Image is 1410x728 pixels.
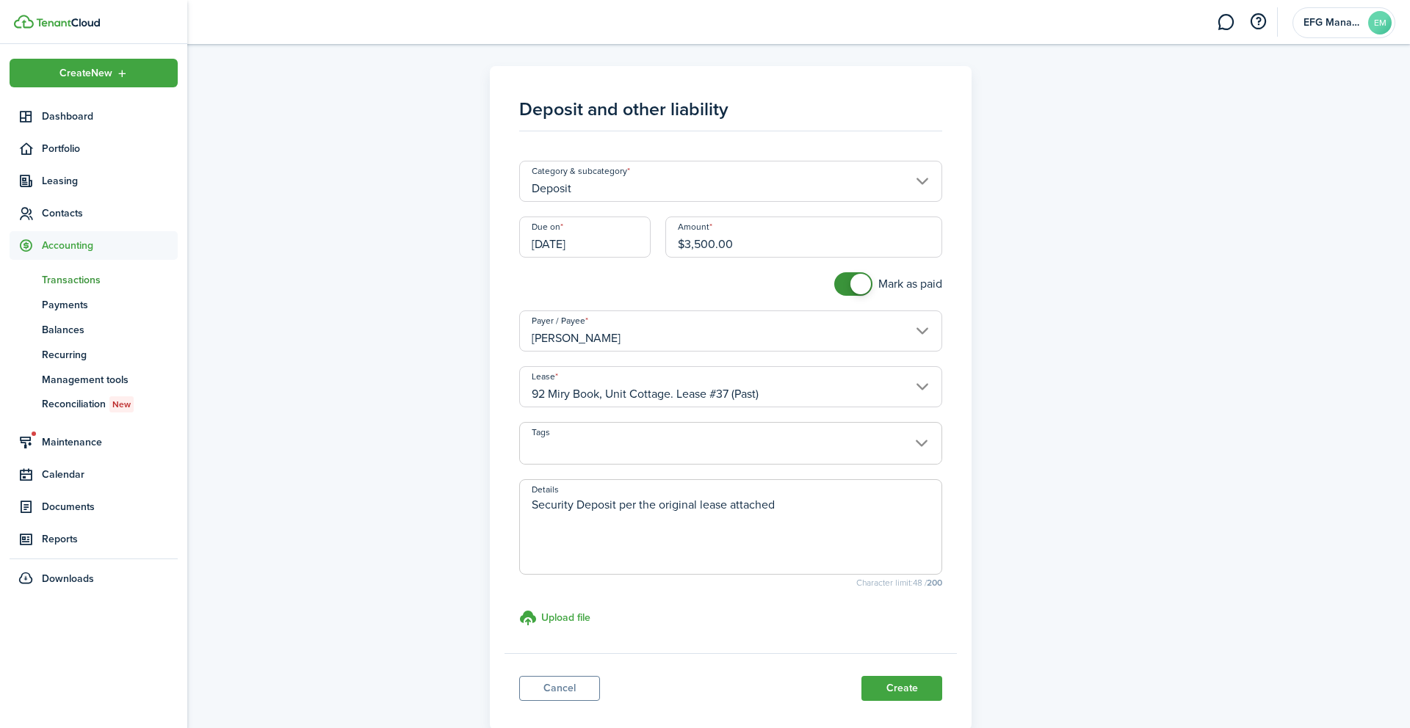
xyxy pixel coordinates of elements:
[541,610,590,625] h3: Upload file
[10,342,178,367] a: Recurring
[927,576,942,589] b: 200
[42,141,178,156] span: Portfolio
[112,398,131,411] span: New
[14,15,34,29] img: TenantCloud
[10,267,178,292] a: Transactions
[10,102,178,131] a: Dashboard
[519,578,943,587] small: Character limit: 48 /
[10,392,178,417] a: ReconciliationNew
[42,205,178,221] span: Contacts
[10,525,178,553] a: Reports
[10,292,178,317] a: Payments
[59,68,112,79] span: Create New
[42,322,178,338] span: Balances
[10,367,178,392] a: Management tools
[42,109,178,124] span: Dashboard
[42,571,94,586] span: Downloads
[36,18,100,27] img: TenantCloud
[1368,11,1392,34] avatar-text: EM
[42,434,178,450] span: Maintenance
[42,396,178,412] span: Reconciliation
[861,676,942,701] button: Create
[10,59,178,87] button: Open menu
[1245,10,1270,34] button: Open resource center
[1212,4,1240,41] a: Messaging
[42,173,178,189] span: Leasing
[10,317,178,342] a: Balances
[519,216,651,258] input: mm/dd/yyyy
[42,272,178,288] span: Transactions
[42,499,178,514] span: Documents
[42,297,178,313] span: Payments
[42,347,178,363] span: Recurring
[1304,18,1362,28] span: EFG Management
[519,676,600,701] a: Cancel
[519,95,943,131] h1: Deposit and other liability
[42,467,178,482] span: Calendar
[42,372,178,387] span: Management tools
[42,238,178,253] span: Accounting
[42,531,178,547] span: Reports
